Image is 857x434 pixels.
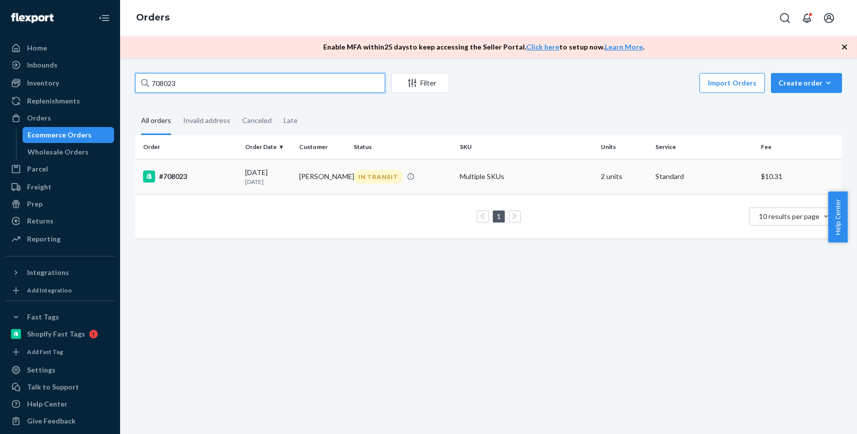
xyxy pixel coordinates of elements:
[6,40,114,56] a: Home
[6,213,114,229] a: Returns
[245,167,291,186] div: [DATE]
[27,347,63,356] div: Add Fast Tag
[495,212,503,220] a: Page 1 is your current page
[456,159,597,194] td: Multiple SKUs
[771,73,842,93] button: Create order
[526,42,559,51] a: Click here
[597,159,651,194] td: 2 units
[6,57,114,73] a: Inbounds
[6,75,114,91] a: Inventory
[23,144,115,160] a: Wholesale Orders
[6,93,114,109] a: Replenishments
[28,130,92,140] div: Ecommerce Orders
[350,135,456,159] th: Status
[242,107,272,133] div: Canceled
[828,191,847,242] button: Help Center
[27,382,79,392] div: Talk to Support
[6,196,114,212] a: Prep
[699,73,765,93] button: Import Orders
[6,161,114,177] a: Parcel
[27,182,52,192] div: Freight
[141,107,171,135] div: All orders
[245,177,291,186] p: [DATE]
[27,43,47,53] div: Home
[392,78,449,88] div: Filter
[27,267,69,277] div: Integrations
[284,107,298,133] div: Late
[605,42,643,51] a: Learn More
[778,78,834,88] div: Create order
[27,96,80,106] div: Replenishments
[27,234,61,244] div: Reporting
[27,164,48,174] div: Parcel
[23,127,115,143] a: Ecommerce Orders
[27,329,85,339] div: Shopify Fast Tags
[354,170,403,183] div: IN TRANSIT
[797,8,817,28] button: Open notifications
[27,113,51,123] div: Orders
[135,135,241,159] th: Order
[27,199,43,209] div: Prep
[6,379,114,395] a: Talk to Support
[143,170,237,182] div: #708023
[6,346,114,358] a: Add Fast Tag
[6,309,114,325] button: Fast Tags
[295,159,349,194] td: [PERSON_NAME]
[128,3,178,32] ol: breadcrumbs
[27,60,58,70] div: Inbounds
[27,286,72,294] div: Add Integration
[757,159,842,194] td: $10.31
[6,264,114,280] button: Integrations
[757,135,842,159] th: Fee
[27,78,59,88] div: Inventory
[6,362,114,378] a: Settings
[323,42,644,52] p: Enable MFA within 25 days to keep accessing the Seller Portal. to setup now. .
[27,416,76,426] div: Give Feedback
[6,396,114,412] a: Help Center
[655,171,753,181] p: Standard
[6,110,114,126] a: Orders
[391,73,449,93] button: Filter
[6,231,114,247] a: Reporting
[241,135,295,159] th: Order Date
[135,73,385,93] input: Search orders
[819,8,839,28] button: Open account menu
[456,135,597,159] th: SKU
[6,284,114,296] a: Add Integration
[183,107,230,133] div: Invalid address
[27,365,56,375] div: Settings
[136,12,170,23] a: Orders
[6,326,114,342] a: Shopify Fast Tags
[6,413,114,429] button: Give Feedback
[759,212,819,220] span: 10 results per page
[28,147,89,157] div: Wholesale Orders
[27,216,54,226] div: Returns
[27,312,59,322] div: Fast Tags
[27,399,68,409] div: Help Center
[775,8,795,28] button: Open Search Box
[11,13,54,23] img: Flexport logo
[299,142,345,151] div: Customer
[6,179,114,195] a: Freight
[597,135,651,159] th: Units
[651,135,757,159] th: Service
[94,8,114,28] button: Close Navigation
